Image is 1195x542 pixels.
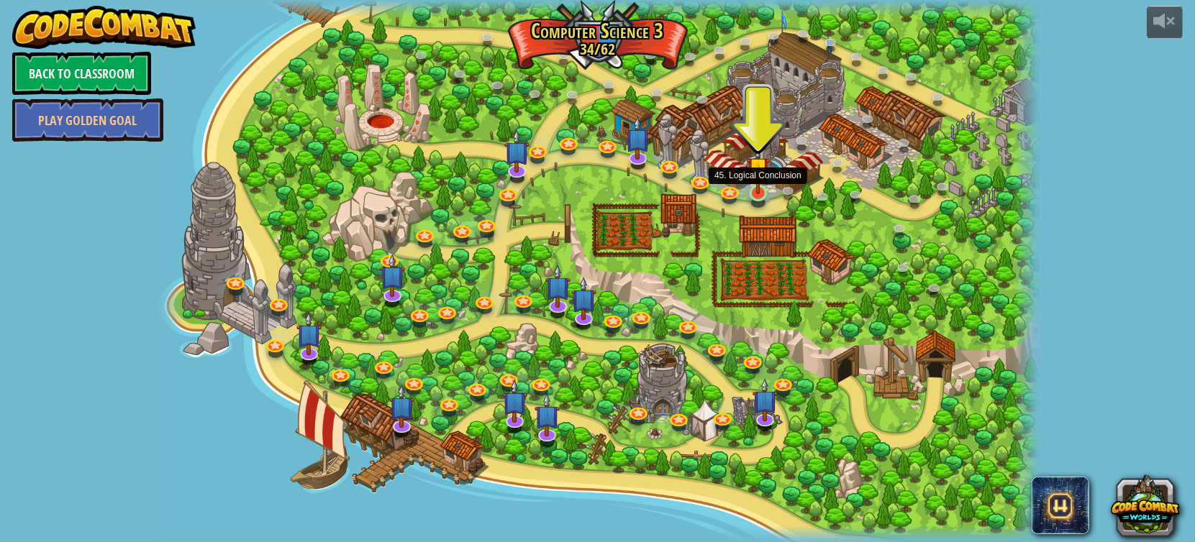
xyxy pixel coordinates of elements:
img: level-banner-unstarted-subscriber.png [296,312,322,355]
img: CodeCombat - Learn how to code by playing a game [12,6,196,49]
img: level-banner-unstarted-subscriber.png [501,380,527,423]
img: level-banner-unstarted-subscriber.png [753,378,778,421]
img: level-banner-unstarted-subscriber.png [571,277,596,320]
img: level-banner-started.png [747,142,770,194]
button: Adjust volume [1147,6,1183,40]
a: Back to Classroom [12,52,151,95]
img: level-banner-unstarted-subscriber.png [504,129,530,173]
a: Play Golden Goal [12,98,163,142]
img: level-banner-unstarted-subscriber.png [545,265,571,308]
img: level-banner-unstarted-subscriber.png [380,254,405,298]
img: level-banner-unstarted-subscriber.png [625,116,650,160]
img: level-banner-unstarted-subscriber.png [535,393,560,436]
img: level-banner-unstarted-subscriber.png [389,385,414,428]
